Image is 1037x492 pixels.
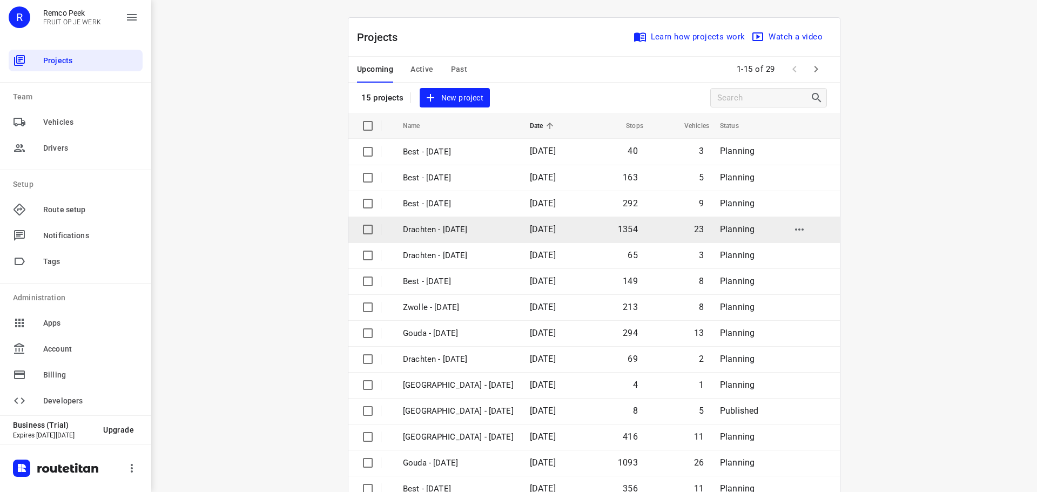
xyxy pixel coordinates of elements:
[530,354,556,364] span: [DATE]
[403,301,514,314] p: Zwolle - Friday
[720,432,755,442] span: Planning
[403,119,434,132] span: Name
[403,172,514,184] p: Best - Thursday
[720,406,759,416] span: Published
[694,457,704,468] span: 26
[403,146,514,158] p: Best - Friday
[9,251,143,272] div: Tags
[403,327,514,340] p: Gouda - Friday
[9,137,143,159] div: Drivers
[403,405,514,417] p: Gemeente Rotterdam - Thursday
[9,390,143,412] div: Developers
[699,172,704,183] span: 5
[694,224,704,234] span: 23
[9,6,30,28] div: R
[43,230,138,241] span: Notifications
[720,457,755,468] span: Planning
[9,338,143,360] div: Account
[720,354,755,364] span: Planning
[13,91,143,103] p: Team
[361,93,404,103] p: 15 projects
[720,224,755,234] span: Planning
[403,250,514,262] p: Drachten - Friday
[628,146,637,156] span: 40
[13,432,95,439] p: Expires [DATE][DATE]
[720,276,755,286] span: Planning
[403,379,514,392] p: Antwerpen - Thursday
[699,380,704,390] span: 1
[732,58,779,81] span: 1-15 of 29
[699,198,704,208] span: 9
[670,119,709,132] span: Vehicles
[623,432,638,442] span: 416
[699,302,704,312] span: 8
[623,328,638,338] span: 294
[530,432,556,442] span: [DATE]
[9,225,143,246] div: Notifications
[426,91,483,105] span: New project
[403,224,514,236] p: Drachten - [DATE]
[43,143,138,154] span: Drivers
[805,58,827,80] span: Next Page
[43,318,138,329] span: Apps
[720,328,755,338] span: Planning
[720,380,755,390] span: Planning
[530,406,556,416] span: [DATE]
[784,58,805,80] span: Previous Page
[43,395,138,407] span: Developers
[43,55,138,66] span: Projects
[530,172,556,183] span: [DATE]
[720,146,755,156] span: Planning
[403,431,514,443] p: Zwolle - Thursday
[13,179,143,190] p: Setup
[530,302,556,312] span: [DATE]
[699,406,704,416] span: 5
[410,63,433,76] span: Active
[530,276,556,286] span: [DATE]
[694,432,704,442] span: 11
[95,420,143,440] button: Upgrade
[43,204,138,215] span: Route setup
[618,224,638,234] span: 1354
[530,198,556,208] span: [DATE]
[633,406,638,416] span: 8
[420,88,490,108] button: New project
[43,343,138,355] span: Account
[103,426,134,434] span: Upgrade
[623,302,638,312] span: 213
[699,146,704,156] span: 3
[717,90,810,106] input: Search projects
[720,172,755,183] span: Planning
[13,292,143,304] p: Administration
[628,354,637,364] span: 69
[612,119,643,132] span: Stops
[810,91,826,104] div: Search
[43,9,101,17] p: Remco Peek
[403,198,514,210] p: Best - Tuesday
[618,457,638,468] span: 1093
[623,172,638,183] span: 163
[720,250,755,260] span: Planning
[633,380,638,390] span: 4
[357,29,407,45] p: Projects
[9,312,143,334] div: Apps
[623,276,638,286] span: 149
[43,18,101,26] p: FRUIT OP JE WERK
[530,250,556,260] span: [DATE]
[699,250,704,260] span: 3
[623,198,638,208] span: 292
[9,199,143,220] div: Route setup
[357,63,393,76] span: Upcoming
[530,328,556,338] span: [DATE]
[451,63,468,76] span: Past
[9,50,143,71] div: Projects
[530,224,556,234] span: [DATE]
[720,119,753,132] span: Status
[13,421,95,429] p: Business (Trial)
[9,364,143,386] div: Billing
[43,369,138,381] span: Billing
[530,380,556,390] span: [DATE]
[720,302,755,312] span: Planning
[9,111,143,133] div: Vehicles
[530,119,557,132] span: Date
